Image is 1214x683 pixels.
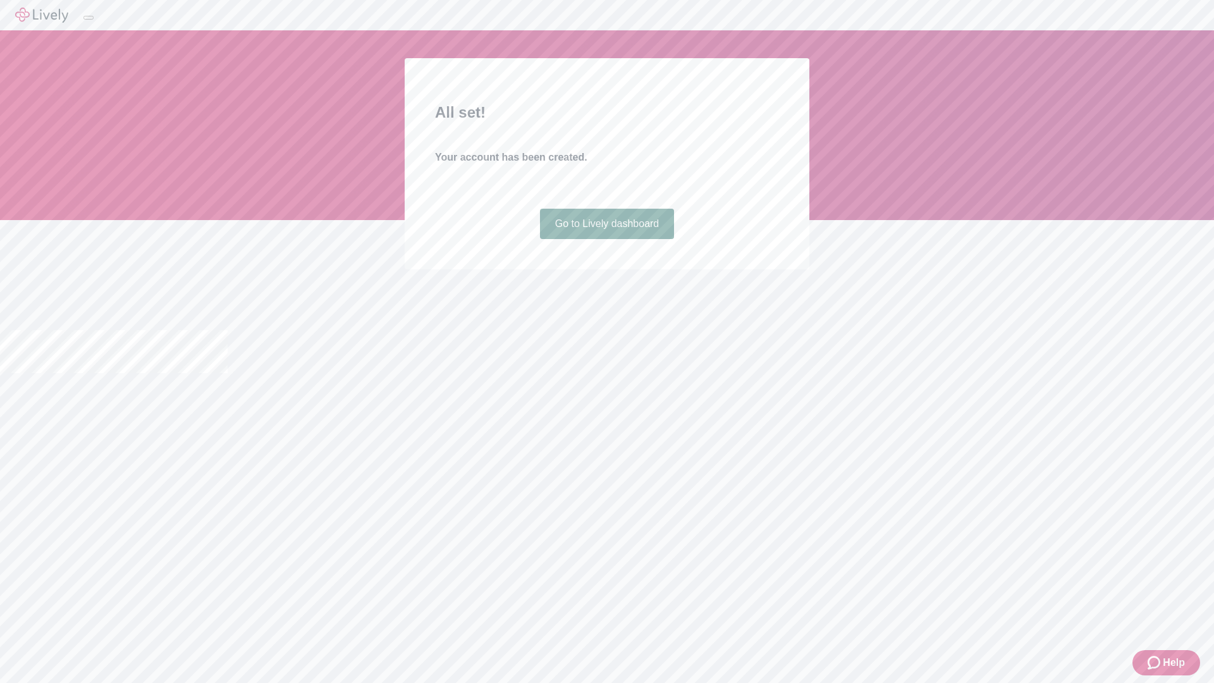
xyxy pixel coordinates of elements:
[1132,650,1200,675] button: Zendesk support iconHelp
[435,101,779,124] h2: All set!
[1148,655,1163,670] svg: Zendesk support icon
[15,8,68,23] img: Lively
[540,209,675,239] a: Go to Lively dashboard
[435,150,779,165] h4: Your account has been created.
[83,16,94,20] button: Log out
[1163,655,1185,670] span: Help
